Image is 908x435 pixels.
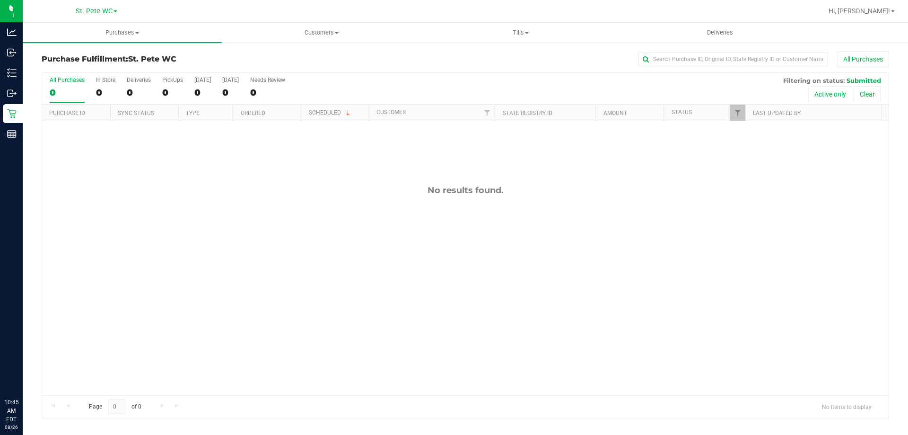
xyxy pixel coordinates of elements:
a: Last Updated By [753,110,801,116]
a: Filter [479,105,495,121]
div: Needs Review [250,77,285,83]
a: Deliveries [620,23,820,43]
div: 0 [194,87,211,98]
span: Hi, [PERSON_NAME]! [829,7,890,15]
div: 0 [127,87,151,98]
button: Active only [808,86,852,102]
div: No results found. [42,185,889,195]
a: Type [186,110,200,116]
a: Ordered [241,110,265,116]
span: St. Pete WC [128,54,176,63]
div: [DATE] [222,77,239,83]
a: Amount [603,110,627,116]
div: 0 [162,87,183,98]
p: 10:45 AM EDT [4,398,18,424]
a: Customer [376,109,406,115]
button: All Purchases [837,51,889,67]
iframe: Resource center [9,359,38,388]
span: Purchases [23,28,222,37]
div: [DATE] [194,77,211,83]
a: Status [672,109,692,115]
span: Customers [222,28,420,37]
span: St. Pete WC [76,7,113,15]
a: State Registry ID [503,110,552,116]
div: 0 [250,87,285,98]
a: Purchase ID [49,110,85,116]
a: Scheduled [309,109,352,116]
a: Purchases [23,23,222,43]
inline-svg: Inbound [7,48,17,57]
span: Tills [421,28,620,37]
inline-svg: Inventory [7,68,17,78]
span: Filtering on status: [783,77,845,84]
inline-svg: Reports [7,129,17,139]
div: 0 [222,87,239,98]
div: All Purchases [50,77,85,83]
div: PickUps [162,77,183,83]
div: 0 [50,87,85,98]
button: Clear [854,86,881,102]
a: Customers [222,23,421,43]
h3: Purchase Fulfillment: [42,55,324,63]
a: Sync Status [118,110,154,116]
div: Deliveries [127,77,151,83]
a: Tills [421,23,620,43]
a: Filter [730,105,745,121]
span: Deliveries [694,28,746,37]
inline-svg: Outbound [7,89,17,98]
inline-svg: Retail [7,109,17,118]
div: In Store [96,77,115,83]
span: Page of 0 [81,399,149,414]
span: No items to display [814,399,879,414]
span: Submitted [847,77,881,84]
inline-svg: Analytics [7,27,17,37]
div: 0 [96,87,115,98]
input: Search Purchase ID, Original ID, State Registry ID or Customer Name... [638,52,828,66]
p: 08/26 [4,424,18,431]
